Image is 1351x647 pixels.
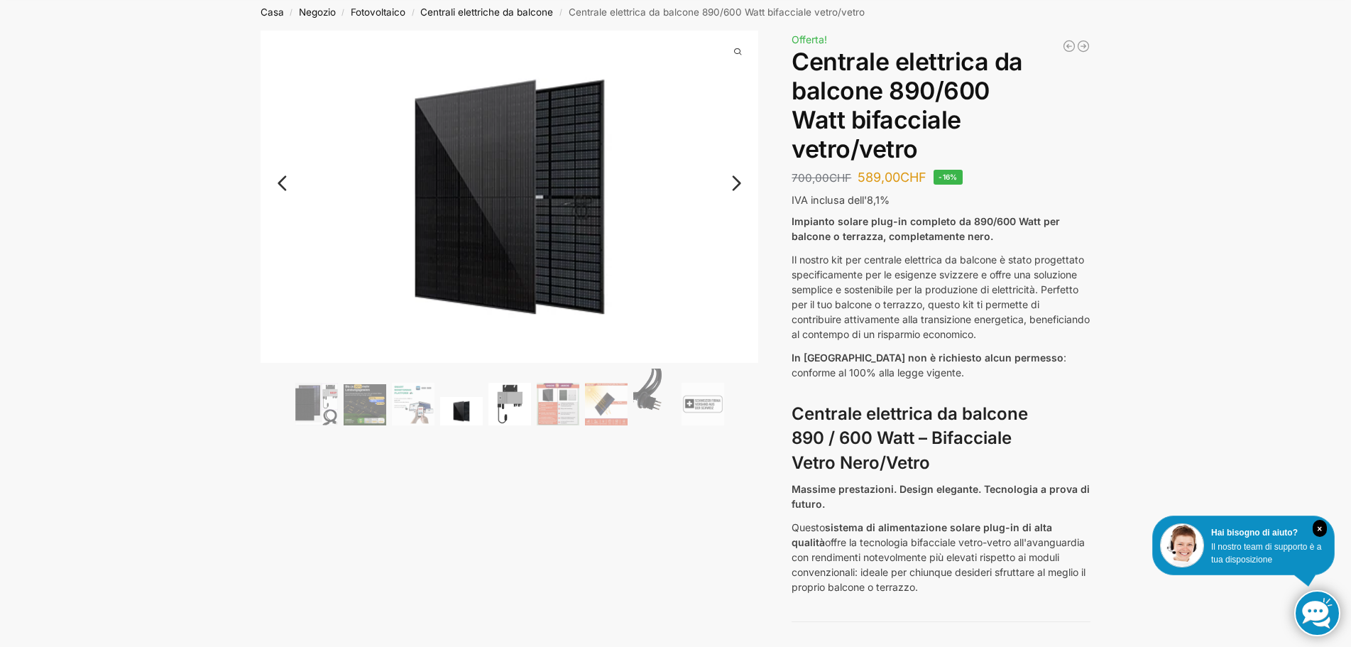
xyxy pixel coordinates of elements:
img: Centrale elettrica da balcone 890/600 Watt bifacciale vetro/vetro – Immagine 9 [682,383,724,425]
font: / [341,8,344,17]
font: 589,00 [858,170,900,185]
font: IVA inclusa dell'8,1% [792,194,890,206]
img: Cavo di collegamento - 3 metri_spina svizzera [633,369,676,425]
font: In [GEOGRAPHIC_DATA] non è richiesto alcun permesso [792,352,1063,364]
font: sistema di alimentazione solare plug-in di alta qualità [792,521,1052,548]
img: Maysun [440,397,483,425]
font: Offerta! [792,33,827,45]
img: Assistenza clienti [1160,523,1204,567]
font: : conforme al 100% alla legge vigente. [792,352,1066,379]
img: Centrale elettrica da balcone 890/600 Watt bifacciale vetro/vetro 7 [261,31,759,363]
font: Il nostro team di supporto è a tua disposizione [1211,542,1321,565]
img: Centrale elettrica da balcone 890/600 Watt bifacciale vetro/vetro – Immagine 5 [488,383,531,425]
font: Il nostro kit per centrale elettrica da balcone è stato progettato specificamente per le esigenze... [792,254,1090,340]
font: Questo [792,521,825,533]
img: Centrale elettrica da balcone 890/600 Watt bifacciale vetro/vetro – Immagine 2 [344,384,386,425]
img: Centrale elettrica da balcone 890/600 Watt bifacciale vetro/vetro – Immagine 3 [392,383,434,425]
font: / [290,8,292,17]
font: / [412,8,415,17]
font: Impianto solare plug-in completo da 890/600 Watt per balcone o terrazza, completamente nero. [792,215,1060,242]
font: Massime prestazioni. Design elegante. Tecnologia a prova di futuro. [792,483,1090,510]
a: Fotovoltaico [351,6,405,18]
font: Hai bisogno di aiuto? [1211,528,1298,538]
a: Impianto solare da 890/600 Watt + batteria di accumulo da 2,7 KW, senza autorizzazione [1062,39,1076,53]
img: Modulo bificiale ad alte prestazioni [295,383,338,425]
a: Centrali elettriche da balcone [420,6,553,18]
img: Bificial 30% di potenza in più [585,383,628,425]
font: CHF [900,170,926,185]
font: offre la tecnologia bifacciale vetro-vetro all'avanguardia con rendimenti notevolmente più elevat... [792,536,1085,593]
font: / [559,8,562,17]
font: 700,00 [792,171,829,185]
i: Vicino [1313,520,1327,537]
a: Stazione elettrica a spina 890/600 Watt, con supporto per terrazza, consegna inclusa [1076,39,1090,53]
img: Centrale elettrica da balcone 890/600 Watt bifacciale vetro/vetro 9 [758,31,1257,529]
font: Centrale elettrica da balcone 890 / 600 Watt – Bifacciale Vetro Nero/Vetro [792,403,1028,474]
font: × [1317,524,1322,534]
a: Casa [261,6,284,18]
font: Centrale elettrica da balcone 890/600 Watt bifacciale vetro/vetro [792,47,1023,163]
img: Bificial rispetto ai moduli economici [537,383,579,425]
font: -16% [939,173,958,181]
font: CHF [829,171,851,185]
a: Negozio [299,6,336,18]
font: Centrale elettrica da balcone 890/600 Watt bifacciale vetro/vetro [569,6,865,18]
